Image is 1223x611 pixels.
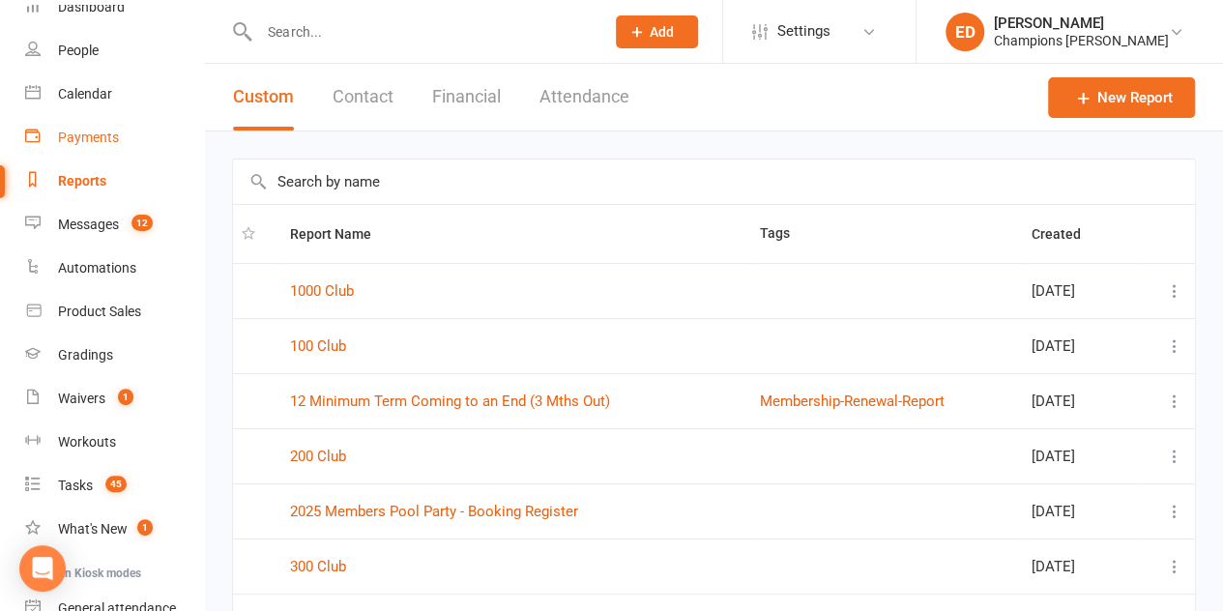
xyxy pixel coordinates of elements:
button: Membership-Renewal-Report [760,390,945,413]
button: Financial [432,64,501,131]
div: ED [946,13,984,51]
a: Calendar [25,73,204,116]
div: Waivers [58,391,105,406]
a: Tasks 45 [25,464,204,508]
td: [DATE] [1022,263,1140,318]
a: Messages 12 [25,203,204,247]
a: Workouts [25,421,204,464]
a: New Report [1048,77,1195,118]
div: Payments [58,130,119,145]
a: Product Sales [25,290,204,334]
div: Open Intercom Messenger [19,545,66,592]
a: Automations [25,247,204,290]
input: Search... [253,18,591,45]
a: Waivers 1 [25,377,204,421]
a: 1000 Club [290,282,354,300]
a: 300 Club [290,558,346,575]
div: Champions [PERSON_NAME] [994,32,1169,49]
td: [DATE] [1022,318,1140,373]
span: 45 [105,476,127,492]
span: 12 [131,215,153,231]
td: [DATE] [1022,538,1140,594]
td: [DATE] [1022,483,1140,538]
a: People [25,29,204,73]
div: Automations [58,260,136,276]
span: 1 [118,389,133,405]
span: 1 [137,519,153,536]
button: Created [1031,222,1101,246]
div: Reports [58,173,106,189]
a: 2025 Members Pool Party - Booking Register [290,503,578,520]
button: Report Name [290,222,393,246]
a: 100 Club [290,337,346,355]
div: What's New [58,521,128,537]
button: Contact [333,64,393,131]
button: Attendance [539,64,629,131]
div: Messages [58,217,119,232]
span: Add [650,24,674,40]
a: 200 Club [290,448,346,465]
a: Reports [25,160,204,203]
button: Custom [233,64,294,131]
td: [DATE] [1022,428,1140,483]
button: Add [616,15,698,48]
a: Payments [25,116,204,160]
div: People [58,43,99,58]
span: Created [1031,226,1101,242]
span: Settings [777,10,830,53]
span: Report Name [290,226,393,242]
div: Product Sales [58,304,141,319]
div: Gradings [58,347,113,363]
div: [PERSON_NAME] [994,15,1169,32]
a: Gradings [25,334,204,377]
div: Tasks [58,478,93,493]
a: What's New1 [25,508,204,551]
a: 12 Minimum Term Coming to an End (3 Mths Out) [290,393,610,410]
div: Calendar [58,86,112,102]
td: [DATE] [1022,373,1140,428]
input: Search by name [233,160,1195,204]
th: Tags [751,205,1023,263]
div: Workouts [58,434,116,450]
